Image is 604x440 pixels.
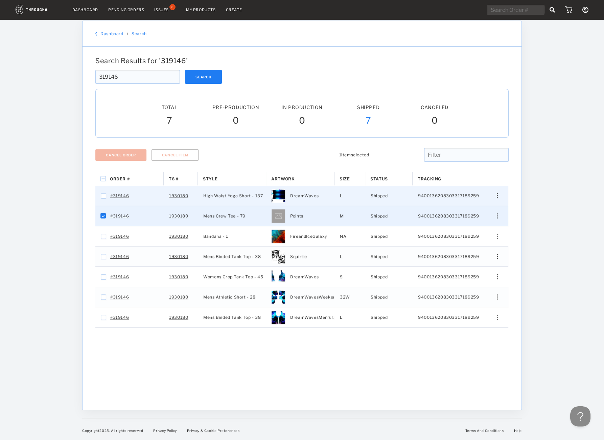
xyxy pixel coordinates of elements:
[418,212,479,221] span: 9400136208303317189259
[169,176,178,181] span: T6 #
[110,313,129,322] a: #319146
[203,176,217,181] span: Style
[497,315,498,320] img: meatball_vertical.0c7b41df.svg
[108,7,144,12] a: Pending Orders
[371,313,388,322] span: Shipped
[162,153,188,157] span: Cancel Item
[110,191,129,200] a: #319146
[110,273,129,281] a: #319146
[418,313,479,322] span: 9400136208303317189259
[370,176,388,181] span: Status
[203,191,263,200] span: High Waist Yoga Short - 137
[169,232,188,241] a: 1930180
[212,104,259,110] span: Pre-Production
[95,287,508,307] div: Press SPACE to select this row.
[432,115,438,127] span: 0
[371,232,388,241] span: Shipped
[371,273,388,281] span: Shipped
[418,293,479,302] span: 9400136208303317189259
[565,6,572,13] img: icon_cart.dab5cea1.svg
[203,232,228,241] span: Bandana - 1
[371,252,388,261] span: Shipped
[169,191,188,200] a: 1930180
[272,270,285,284] img: 2507e411-785e-44fe-9700-33e626c56fe6-XS.jpg
[421,104,448,110] span: Canceled
[290,232,327,241] span: FireandIceGalaxy
[169,273,188,281] a: 1930180
[132,31,147,36] a: Search
[110,212,129,221] a: #319146
[340,176,350,181] span: Size
[290,273,319,281] span: DreamWaves
[95,267,508,287] div: Press SPACE to select this row.
[233,115,239,127] span: 0
[187,429,240,433] a: Privacy & Cookie Preferences
[497,213,498,218] img: meatball_vertical.0c7b41df.svg
[272,230,285,243] img: 90e51fad-c09b-44b2-a0cb-fa38b87b9431-thumb.JPG
[272,290,285,304] img: 30462a14-5023-411c-8957-07c28c81ed75-28.jpg
[95,186,508,206] div: Press SPACE to select this row.
[272,209,285,223] img: bp65+2fDKzHdHJNdX+YO8SgH0ZiQDQRA6KJGBBNxIBoIgZEEzEgmogB0UQMiCZiQDQRA6KJGBBNxIBoIgZEEzEgmogB0UQMiC...
[570,406,590,426] iframe: Toggle Customer Support
[153,429,177,433] a: Privacy Policy
[334,186,365,206] div: L
[203,252,261,261] span: Mens Binded Tank Top - 38
[497,294,498,300] img: meatball_vertical.0c7b41df.svg
[185,70,222,84] button: Search
[169,313,188,322] a: 1930180
[290,293,352,302] span: DreamWavesWeekendShorts
[169,212,188,221] a: 1930180
[497,234,498,239] img: meatball_vertical.0c7b41df.svg
[290,212,303,221] span: Points
[203,273,263,281] span: Womens Crop Tank Top - 45
[334,287,365,307] div: 32W
[95,57,188,65] span: Search Results for ' 319146 '
[110,252,129,261] a: #319146
[290,252,307,261] span: Squirtle
[154,7,169,12] div: Issues
[465,429,504,433] a: Terms And Conditions
[371,293,388,302] span: Shipped
[497,254,498,259] img: meatball_vertical.0c7b41df.svg
[371,212,388,221] span: Shipped
[366,115,371,127] span: 7
[418,273,479,281] span: 9400136208303317189259
[203,293,255,302] span: Mens Athletic Short - 28
[186,7,216,12] a: My Products
[100,31,123,36] a: Dashboard
[167,115,172,127] span: 7
[334,247,365,266] div: L
[371,191,388,200] span: Shipped
[272,311,285,324] img: 3e0e0cb1-4241-41d4-821b-a3f3822ee583-4XL.jpg
[110,232,129,241] a: #319146
[418,252,479,261] span: 9400136208303317189259
[127,31,129,36] div: /
[290,191,319,200] span: DreamWaves
[82,429,143,433] span: Copyright 2025 . All rights reserved
[418,176,441,181] span: Tracking
[154,7,176,13] a: Issues8
[418,191,479,200] span: 9400136208303317189259
[95,226,508,247] div: Press SPACE to select this row.
[169,293,188,302] a: 1930180
[334,206,365,226] div: M
[497,193,498,198] img: meatball_vertical.0c7b41df.svg
[16,5,62,14] img: logo.1c10ca64.svg
[272,250,285,263] img: faf4ab42-ffb0-4f59-a2ea-6f7477ad6814-thumb.JPG
[334,267,365,287] div: S
[95,70,180,84] input: Search Order #
[226,7,242,12] a: Create
[514,429,522,433] a: Help
[281,104,323,110] span: In Production
[487,5,544,15] input: Search Order #
[272,189,285,203] img: 959c8cfe-43a9-4060-9f7c-b643a423adbe-XL.jpg
[95,149,146,161] button: Cancel Order
[497,274,498,279] img: meatball_vertical.0c7b41df.svg
[95,247,508,267] div: Press SPACE to select this row.
[424,148,509,162] input: Filter
[106,153,136,157] span: Cancel Order
[169,252,188,261] a: 1930180
[110,176,130,181] span: Order #
[95,206,508,226] div: Press SPACE to deselect this row.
